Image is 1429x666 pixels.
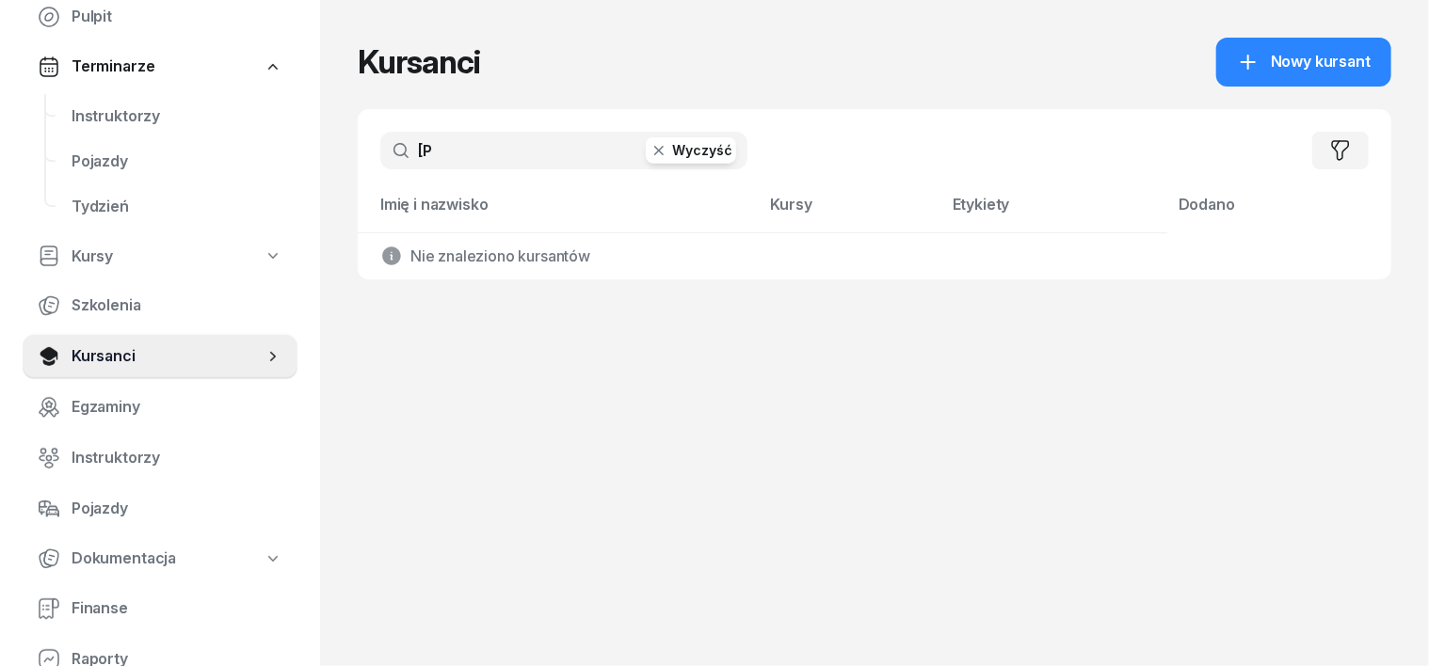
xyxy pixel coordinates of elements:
[646,137,736,164] button: Wyczyść
[72,104,282,129] span: Instruktorzy
[72,5,282,29] span: Pulpit
[56,184,297,230] a: Tydzień
[23,45,297,88] a: Terminarze
[23,334,297,379] a: Kursanci
[358,192,760,232] th: Imię i nazwisko
[23,486,297,531] a: Pojazdy
[72,446,282,470] span: Instruktorzy
[23,385,297,430] a: Egzaminy
[1271,50,1371,74] span: Nowy kursant
[72,497,282,521] span: Pojazdy
[72,344,264,369] span: Kursanci
[23,436,297,481] a: Instruktorzy
[72,293,282,318] span: Szkolenia
[23,537,297,580] a: Dokumentacja
[56,94,297,139] a: Instruktorzy
[358,45,480,79] h1: Kursanci
[23,235,297,278] a: Kursy
[380,132,747,169] input: Szukaj
[72,195,282,219] span: Tydzień
[72,596,282,621] span: Finanse
[380,245,1152,269] div: Nie znaleziono kursantów
[72,245,113,269] span: Kursy
[23,586,297,631] a: Finanse
[941,192,1167,232] th: Etykiety
[72,547,176,571] span: Dokumentacja
[1167,192,1391,232] th: Dodano
[72,150,282,174] span: Pojazdy
[72,395,282,420] span: Egzaminy
[23,283,297,328] a: Szkolenia
[760,192,941,232] th: Kursy
[56,139,297,184] a: Pojazdy
[72,55,154,79] span: Terminarze
[1216,38,1391,87] a: Nowy kursant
